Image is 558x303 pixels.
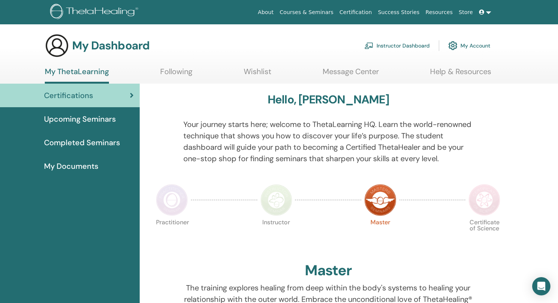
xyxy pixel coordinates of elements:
[268,93,389,106] h3: Hello, [PERSON_NAME]
[156,184,188,216] img: Practitioner
[422,5,456,19] a: Resources
[375,5,422,19] a: Success Stories
[50,4,141,21] img: logo.png
[468,219,500,251] p: Certificate of Science
[45,33,69,58] img: generic-user-icon.jpg
[183,119,473,164] p: Your journey starts here; welcome to ThetaLearning HQ. Learn the world-renowned technique that sh...
[277,5,337,19] a: Courses & Seminars
[72,39,150,52] h3: My Dashboard
[336,5,375,19] a: Certification
[430,67,491,82] a: Help & Resources
[364,219,396,251] p: Master
[44,137,120,148] span: Completed Seminars
[160,67,192,82] a: Following
[44,90,93,101] span: Certifications
[44,160,98,172] span: My Documents
[45,67,109,84] a: My ThetaLearning
[255,5,276,19] a: About
[364,37,430,54] a: Instructor Dashboard
[260,219,292,251] p: Instructor
[44,113,116,125] span: Upcoming Seminars
[456,5,476,19] a: Store
[448,37,490,54] a: My Account
[244,67,271,82] a: Wishlist
[323,67,379,82] a: Message Center
[468,184,500,216] img: Certificate of Science
[305,262,352,279] h2: Master
[364,184,396,216] img: Master
[532,277,550,295] div: Open Intercom Messenger
[364,42,374,49] img: chalkboard-teacher.svg
[260,184,292,216] img: Instructor
[156,219,188,251] p: Practitioner
[448,39,457,52] img: cog.svg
